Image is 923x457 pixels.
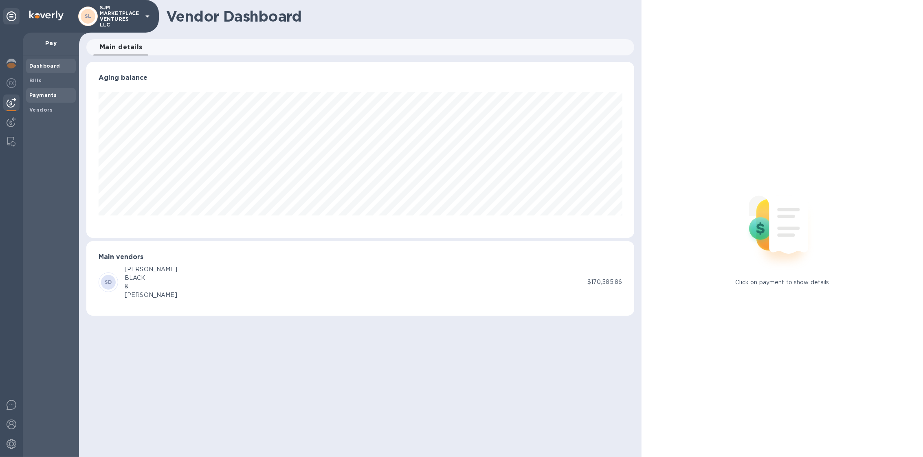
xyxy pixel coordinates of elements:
[29,92,57,98] b: Payments
[99,74,622,82] h3: Aging balance
[125,274,177,282] div: BLACK
[125,265,177,274] div: [PERSON_NAME]
[29,39,73,47] p: Pay
[125,291,177,299] div: [PERSON_NAME]
[99,253,622,261] h3: Main vendors
[100,5,141,28] p: SJM MARKETPLACE VENTURES LLC
[587,278,622,286] p: $170,585.86
[125,282,177,291] div: &
[100,42,143,53] span: Main details
[736,278,829,287] p: Click on payment to show details
[7,78,16,88] img: Foreign exchange
[29,11,64,20] img: Logo
[3,8,20,24] div: Unpin categories
[166,8,629,25] h1: Vendor Dashboard
[29,63,60,69] b: Dashboard
[85,13,92,19] b: SL
[29,77,42,83] b: Bills
[105,279,112,285] b: SD
[29,107,53,113] b: Vendors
